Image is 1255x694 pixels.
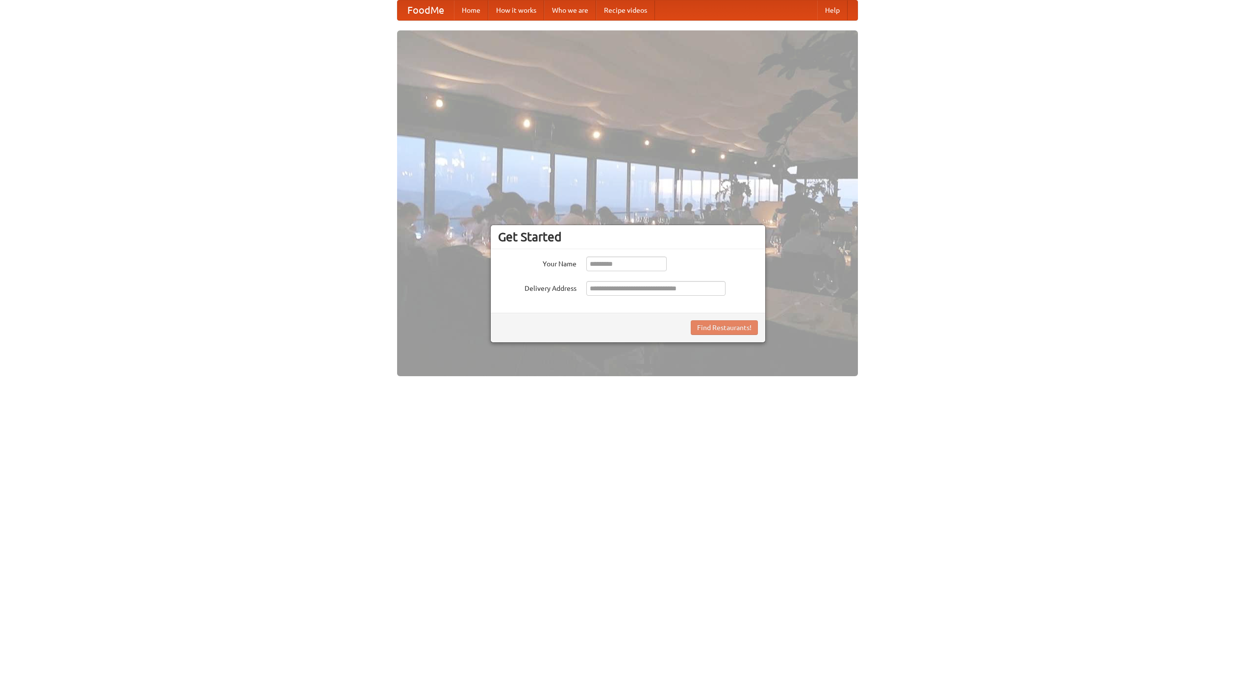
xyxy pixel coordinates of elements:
a: Help [817,0,848,20]
label: Your Name [498,257,577,269]
a: How it works [488,0,544,20]
a: Home [454,0,488,20]
label: Delivery Address [498,281,577,293]
button: Find Restaurants! [691,320,758,335]
a: FoodMe [398,0,454,20]
h3: Get Started [498,230,758,244]
a: Who we are [544,0,596,20]
a: Recipe videos [596,0,655,20]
